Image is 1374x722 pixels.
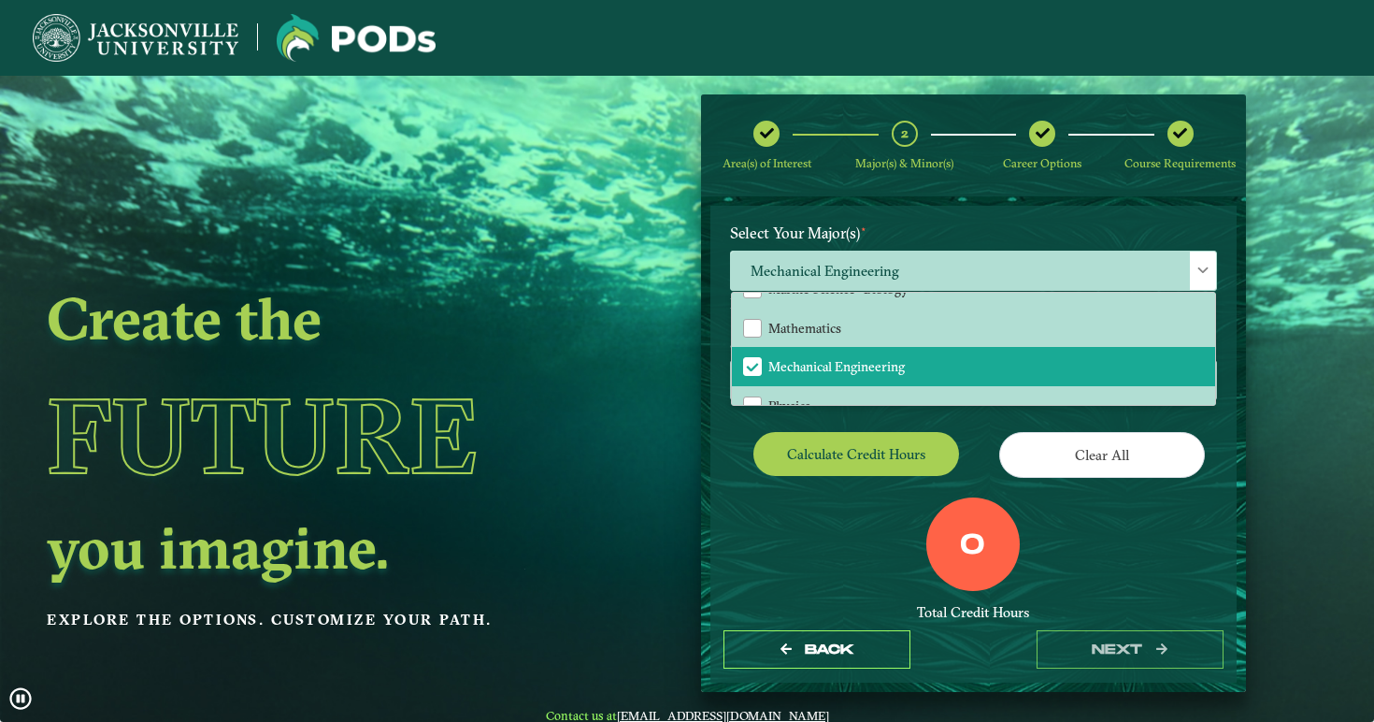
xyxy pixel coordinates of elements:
sup: ⋆ [860,222,867,236]
span: Back [805,642,854,657]
p: Explore the options. Customize your path. [47,606,572,634]
p: Please select at least one Major [730,296,1217,313]
span: Mechanical Engineering [731,252,1216,292]
button: next [1037,630,1224,669]
h2: Create the [47,292,572,344]
img: Jacksonville University logo [277,14,436,62]
span: Mathematics [768,320,841,337]
span: Physics [768,397,810,414]
button: Clear All [999,432,1205,478]
li: Physics [732,386,1215,426]
label: 0 [960,528,985,564]
button: Back [723,630,910,669]
img: Jacksonville University logo [33,14,238,62]
button: Calculate credit hours [753,432,959,476]
li: Mathematics [732,309,1215,348]
span: Area(s) of Interest [723,156,811,170]
div: Total Credit Hours [730,604,1217,622]
h2: you imagine. [47,521,572,573]
h1: Future [47,351,572,521]
span: Career Options [1003,156,1081,170]
label: Select Your Major(s) [716,216,1231,251]
span: 2 [901,124,909,142]
span: Major(s) & Minor(s) [855,156,953,170]
span: Mechanical Engineering [768,358,905,375]
span: Course Requirements [1124,156,1236,170]
li: Mechanical Engineering [732,347,1215,386]
label: Select Your Minor(s) [716,326,1231,361]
